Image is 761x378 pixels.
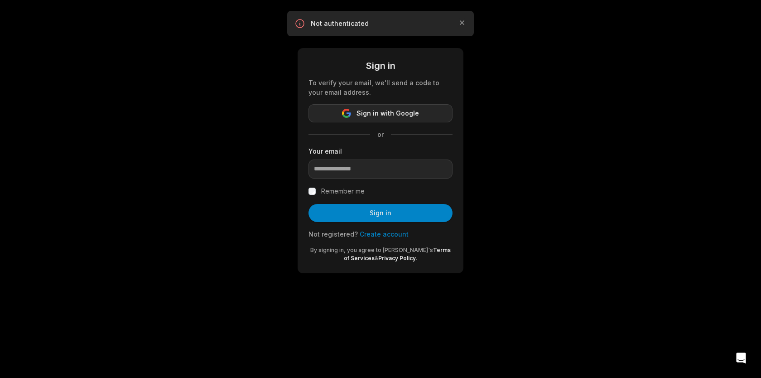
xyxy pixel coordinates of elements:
[311,19,450,28] p: Not authenticated
[308,146,453,156] label: Your email
[730,347,752,369] div: Open Intercom Messenger
[416,255,417,262] span: .
[310,247,433,253] span: By signing in, you agree to [PERSON_NAME]'s
[321,186,365,197] label: Remember me
[308,204,453,222] button: Sign in
[308,230,358,238] span: Not registered?
[308,78,453,97] div: To verify your email, we'll send a code to your email address.
[370,130,391,139] span: or
[360,230,409,238] a: Create account
[308,104,453,122] button: Sign in with Google
[356,108,419,119] span: Sign in with Google
[344,247,451,262] a: Terms of Services
[308,59,453,73] div: Sign in
[378,255,416,262] a: Privacy Policy
[375,255,378,262] span: &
